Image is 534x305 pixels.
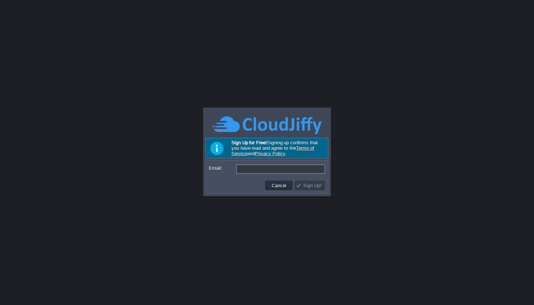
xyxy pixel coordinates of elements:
[231,145,314,156] a: Terms of Service
[209,164,235,172] label: Email:
[231,140,267,145] b: Sign Up for Free!
[213,115,321,135] img: CloudJiffy
[255,151,285,156] a: Privacy Policy
[270,182,288,189] button: Cancel
[296,182,324,189] button: Sign Up!
[206,138,328,158] div: Signing up confirms that you have read and agree to the and .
